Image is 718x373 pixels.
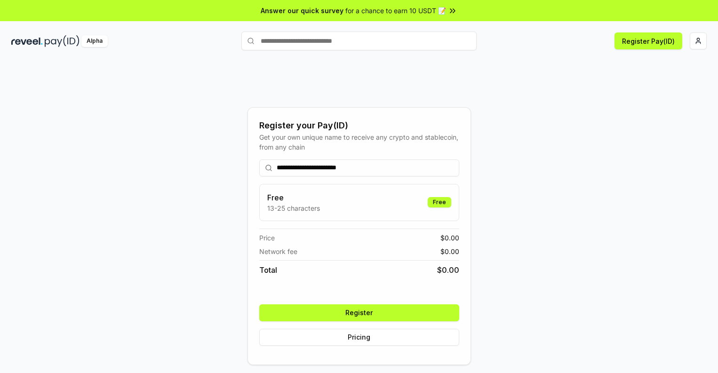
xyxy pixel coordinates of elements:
[345,6,446,16] span: for a chance to earn 10 USDT 📝
[259,329,459,346] button: Pricing
[259,246,297,256] span: Network fee
[267,192,320,203] h3: Free
[428,197,451,207] div: Free
[440,233,459,243] span: $ 0.00
[259,132,459,152] div: Get your own unique name to receive any crypto and stablecoin, from any chain
[614,32,682,49] button: Register Pay(ID)
[259,233,275,243] span: Price
[45,35,80,47] img: pay_id
[81,35,108,47] div: Alpha
[267,203,320,213] p: 13-25 characters
[259,119,459,132] div: Register your Pay(ID)
[440,246,459,256] span: $ 0.00
[259,264,277,276] span: Total
[261,6,343,16] span: Answer our quick survey
[11,35,43,47] img: reveel_dark
[437,264,459,276] span: $ 0.00
[259,304,459,321] button: Register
